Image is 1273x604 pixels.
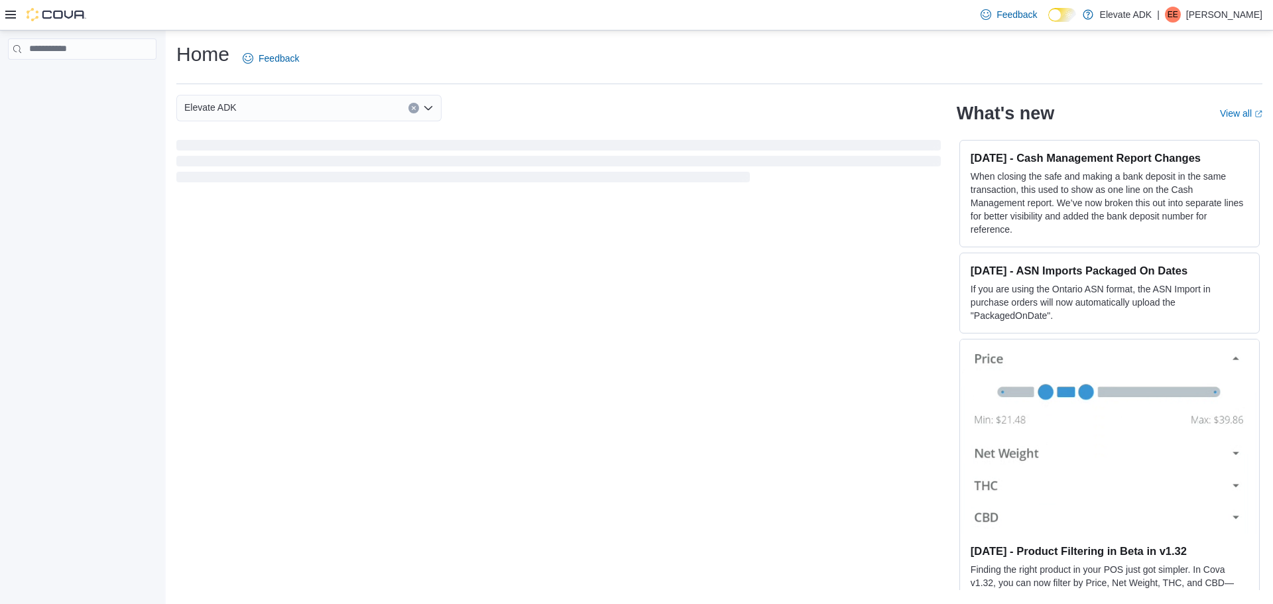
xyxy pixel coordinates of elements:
[27,8,86,21] img: Cova
[8,62,156,94] nav: Complex example
[1048,22,1049,23] span: Dark Mode
[176,143,941,185] span: Loading
[971,170,1248,236] p: When closing the safe and making a bank deposit in the same transaction, this used to show as one...
[1220,108,1262,119] a: View allExternal link
[408,103,419,113] button: Clear input
[1254,110,1262,118] svg: External link
[971,544,1248,558] h3: [DATE] - Product Filtering in Beta in v1.32
[1157,7,1160,23] p: |
[237,45,304,72] a: Feedback
[423,103,434,113] button: Open list of options
[971,151,1248,164] h3: [DATE] - Cash Management Report Changes
[184,99,237,115] span: Elevate ADK
[957,103,1054,124] h2: What's new
[971,264,1248,277] h3: [DATE] - ASN Imports Packaged On Dates
[1048,8,1076,22] input: Dark Mode
[259,52,299,65] span: Feedback
[1100,7,1152,23] p: Elevate ADK
[997,8,1037,21] span: Feedback
[1165,7,1181,23] div: Eli Emery
[1186,7,1262,23] p: [PERSON_NAME]
[176,41,229,68] h1: Home
[1168,7,1178,23] span: EE
[971,282,1248,322] p: If you are using the Ontario ASN format, the ASN Import in purchase orders will now automatically...
[975,1,1042,28] a: Feedback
